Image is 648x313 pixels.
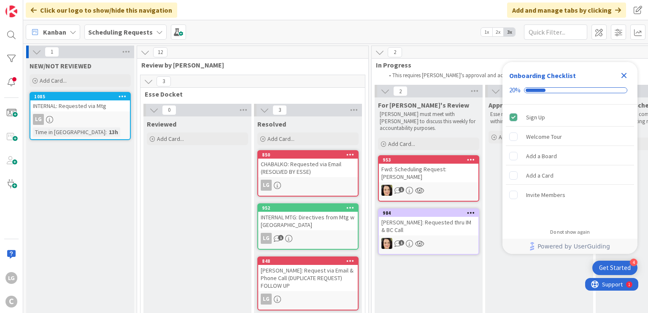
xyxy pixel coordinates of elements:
div: 848[PERSON_NAME]: Request via Email & Phone Call (DUPLICATE REQUEST) FOLLOW UP [258,257,358,291]
div: Close Checklist [617,69,631,82]
div: 848 [262,258,358,264]
div: 953Fwd: Scheduling Request: [PERSON_NAME] [379,156,478,182]
span: NEW/NOT REVIEWED [30,62,92,70]
span: Support [17,1,38,11]
span: Review by Esse [141,61,358,69]
span: 12 [153,47,167,57]
div: CHABALKO: Requested via Email (RESOLVED BY ESSE) [258,159,358,177]
div: 952 [262,205,358,211]
img: Visit kanbanzone.com [5,5,17,17]
div: LG [261,233,272,244]
div: Get Started [599,264,631,272]
span: Reviewed [147,120,176,128]
span: 3 [273,105,287,115]
div: 952INTERNAL MTG: Directives from Mtg w [GEOGRAPHIC_DATA] [258,204,358,230]
span: Add Card... [499,133,526,141]
span: Approved for Scheduling [489,101,564,109]
span: 1 [45,47,59,57]
span: Kanban [43,27,66,37]
div: 1085INTERNAL: Requested via Mtg [30,93,130,111]
span: For Breanna's Review [378,101,469,109]
span: Add Card... [40,77,67,84]
div: 953 [379,156,478,164]
div: LG [30,114,130,125]
div: 850 [262,152,358,158]
div: Add a Card is incomplete. [506,166,634,185]
div: Onboarding Checklist [509,70,576,81]
div: Sign Up is complete. [506,108,634,127]
span: Add Card... [157,135,184,143]
div: [PERSON_NAME]: Request via Email & Phone Call (DUPLICATE REQUEST) FOLLOW UP [258,265,358,291]
div: LG [261,294,272,305]
span: 2 [393,86,408,96]
div: C [5,296,17,308]
div: [PERSON_NAME]: Requested thru IM & BC Call [379,217,478,235]
span: 2 [388,47,402,57]
div: Fwd: Scheduling Request: [PERSON_NAME] [379,164,478,182]
div: 850 [258,151,358,159]
input: Quick Filter... [524,24,587,40]
div: Invite Members [526,190,565,200]
a: 952INTERNAL MTG: Directives from Mtg w [GEOGRAPHIC_DATA]LG [257,203,359,250]
a: 850CHABALKO: Requested via Email (RESOLVED BY ESSE)LG [257,150,359,197]
div: 984 [379,209,478,217]
div: Add and manage tabs by clicking [507,3,626,18]
span: 1x [481,28,492,36]
div: Welcome Tour [526,132,562,142]
div: Welcome Tour is incomplete. [506,127,634,146]
div: 13h [107,127,120,137]
span: 0 [162,105,176,115]
div: Do not show again [550,229,590,235]
a: 984[PERSON_NAME]: Requested thru IM & BC CallBL [378,208,479,255]
div: LG [258,233,358,244]
div: 1085 [34,94,130,100]
div: 953 [383,157,478,163]
div: Click our logo to show/hide this navigation [26,3,177,18]
div: Checklist Container [502,62,637,254]
div: 984 [383,210,478,216]
span: Powered by UserGuiding [537,241,610,251]
div: Add a Card [526,170,553,181]
span: : [105,127,107,137]
div: BL [379,185,478,196]
div: Checklist progress: 20% [509,86,631,94]
div: 984[PERSON_NAME]: Requested thru IM & BC Call [379,209,478,235]
span: Add Card... [267,135,294,143]
div: 1085 [30,93,130,100]
span: Resolved [257,120,286,128]
a: 848[PERSON_NAME]: Request via Email & Phone Call (DUPLICATE REQUEST) FOLLOW UPLG [257,256,359,310]
div: Sign Up [526,112,545,122]
div: Footer [502,239,637,254]
div: 952 [258,204,358,212]
span: Esse Docket [145,90,354,98]
div: Add a Board is incomplete. [506,147,634,165]
img: BL [381,238,392,249]
div: Add a Board [526,151,557,161]
div: 20% [509,86,521,94]
div: LG [258,180,358,191]
b: Scheduling Requests [88,28,153,36]
div: Time in [GEOGRAPHIC_DATA] [33,127,105,137]
span: 3 [157,76,171,86]
div: LG [258,294,358,305]
p: Esse must make sure that she schedule it within 24 hours with the participants. [490,111,588,125]
span: 1 [399,240,404,246]
div: BL [379,238,478,249]
div: LG [33,114,44,125]
span: Add Card... [388,140,415,148]
p: [PERSON_NAME] must meet with [PERSON_NAME] to discuss this weekly for accountability purposes. [380,111,478,132]
div: LG [261,180,272,191]
span: 2x [492,28,504,36]
span: 1 [278,235,283,240]
a: Powered by UserGuiding [507,239,633,254]
div: INTERNAL: Requested via Mtg [30,100,130,111]
div: 1 [43,3,45,10]
div: 850CHABALKO: Requested via Email (RESOLVED BY ESSE) [258,151,358,177]
div: Open Get Started checklist, remaining modules: 4 [592,261,637,275]
div: Invite Members is incomplete. [506,186,634,204]
div: 848 [258,257,358,265]
a: 1085INTERNAL: Requested via MtgLGTime in [GEOGRAPHIC_DATA]:13h [30,92,131,140]
div: LG [5,272,17,284]
span: 3x [504,28,515,36]
div: INTERNAL MTG: Directives from Mtg w [GEOGRAPHIC_DATA] [258,212,358,230]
